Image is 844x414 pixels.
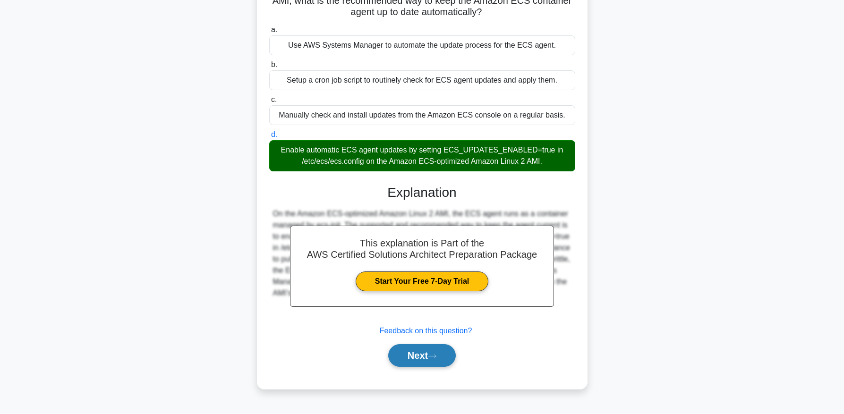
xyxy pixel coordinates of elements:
[275,185,570,201] h3: Explanation
[388,344,456,367] button: Next
[380,327,472,335] a: Feedback on this question?
[356,271,488,291] a: Start Your Free 7-Day Trial
[273,208,571,299] div: On the Amazon ECS-optimized Amazon Linux 2 AMI, the ECS agent runs as a container managed by ecs-...
[269,70,575,90] div: Setup a cron job script to routinely check for ECS agent updates and apply them.
[271,130,277,138] span: d.
[271,95,277,103] span: c.
[271,60,277,68] span: b.
[269,35,575,55] div: Use AWS Systems Manager to automate the update process for the ECS agent.
[271,25,277,34] span: a.
[269,140,575,171] div: Enable automatic ECS agent updates by setting ECS_UPDATES_ENABLED=true in /etc/ecs/ecs.config on ...
[269,105,575,125] div: Manually check and install updates from the Amazon ECS console on a regular basis.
